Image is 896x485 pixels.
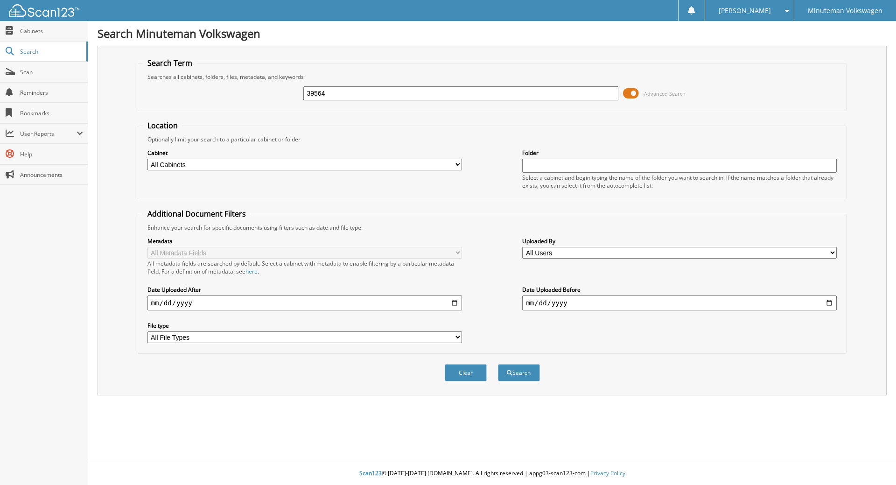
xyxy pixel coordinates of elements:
[20,68,83,76] span: Scan
[522,286,837,294] label: Date Uploaded Before
[522,237,837,245] label: Uploaded By
[719,8,771,14] span: [PERSON_NAME]
[20,150,83,158] span: Help
[143,135,842,143] div: Optionally limit your search to a particular cabinet or folder
[590,469,625,477] a: Privacy Policy
[20,109,83,117] span: Bookmarks
[98,26,887,41] h1: Search Minuteman Volkswagen
[522,149,837,157] label: Folder
[849,440,896,485] iframe: Chat Widget
[644,90,686,97] span: Advanced Search
[20,48,82,56] span: Search
[147,295,462,310] input: start
[147,149,462,157] label: Cabinet
[88,462,896,485] div: © [DATE]-[DATE] [DOMAIN_NAME]. All rights reserved | appg03-scan123-com |
[147,322,462,330] label: File type
[143,209,251,219] legend: Additional Document Filters
[20,171,83,179] span: Announcements
[20,89,83,97] span: Reminders
[143,58,197,68] legend: Search Term
[498,364,540,381] button: Search
[20,130,77,138] span: User Reports
[445,364,487,381] button: Clear
[245,267,258,275] a: here
[808,8,882,14] span: Minuteman Volkswagen
[9,4,79,17] img: scan123-logo-white.svg
[522,174,837,190] div: Select a cabinet and begin typing the name of the folder you want to search in. If the name match...
[359,469,382,477] span: Scan123
[143,120,182,131] legend: Location
[147,237,462,245] label: Metadata
[147,286,462,294] label: Date Uploaded After
[147,260,462,275] div: All metadata fields are searched by default. Select a cabinet with metadata to enable filtering b...
[20,27,83,35] span: Cabinets
[143,73,842,81] div: Searches all cabinets, folders, files, metadata, and keywords
[143,224,842,232] div: Enhance your search for specific documents using filters such as date and file type.
[522,295,837,310] input: end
